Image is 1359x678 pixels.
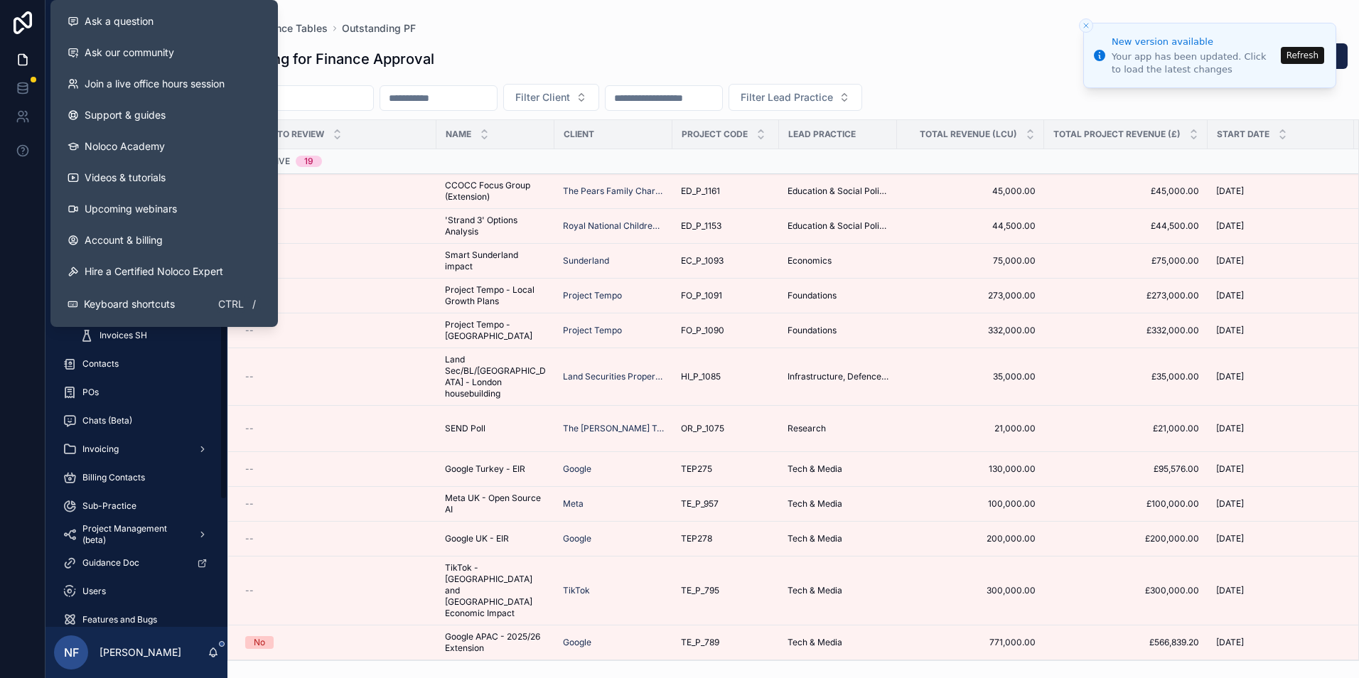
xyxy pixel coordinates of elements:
span: 21,000.00 [906,423,1036,434]
span: Project Tempo [563,290,622,301]
a: Foundations [788,325,888,336]
span: Economics [788,255,832,267]
a: Guidance Doc [54,550,219,576]
a: 771,000.00 [906,637,1036,648]
a: Land Securities Properties Ltd [563,371,664,382]
span: TikTok [563,585,590,596]
a: TE_P_957 [681,498,770,510]
span: Google [563,637,591,648]
a: Noloco Academy [56,131,272,162]
a: £100,000.00 [1053,498,1199,510]
span: TE_P_957 [681,498,719,510]
a: TikTok - [GEOGRAPHIC_DATA] and [GEOGRAPHIC_DATA] Economic Impact [445,562,546,619]
a: £332,000.00 [1053,325,1199,336]
a: Google [563,533,591,544]
a: Invoicing [54,436,219,462]
a: Project Management (beta) [54,522,219,547]
span: -- [245,423,254,434]
span: Royal National Children's Springboard Foundation [563,220,664,232]
a: 332,000.00 [906,325,1036,336]
a: Education & Social Policy [788,185,888,197]
a: Features and Bugs [54,607,219,633]
a: [DATE] [1216,290,1345,301]
span: Start Date [1217,129,1269,140]
span: Ask a question [85,14,154,28]
span: £45,000.00 [1053,185,1199,197]
span: Name [446,129,471,140]
a: £44,500.00 [1053,220,1199,232]
span: 75,000.00 [906,255,1036,267]
a: Finance Tables [239,21,328,36]
a: HI_P_1085 [681,371,770,382]
a: 273,000.00 [906,290,1036,301]
a: Education & Social Policy [788,220,888,232]
a: The Pears Family Charitable Foundation [563,185,664,197]
a: [DATE] [1216,637,1345,648]
span: Billing Contacts [82,472,145,483]
a: £21,000.00 [1053,423,1199,434]
a: Google [563,463,591,475]
a: £200,000.00 [1053,533,1199,544]
button: Close toast [1079,18,1093,33]
a: Tech & Media [788,585,888,596]
span: Sunderland [563,255,609,267]
span: [DATE] [1216,185,1244,197]
span: [DATE] [1216,255,1244,267]
a: SEND Poll [445,423,546,434]
a: -- [245,255,428,267]
span: Google UK - EIR [445,533,509,544]
span: £75,000.00 [1053,255,1199,267]
a: Sub-Practice [54,493,219,519]
a: FO_P_1090 [681,325,770,336]
span: OR_P_1075 [681,423,724,434]
a: -- [245,220,428,232]
a: Tech & Media [788,498,888,510]
a: CCOCC Focus Group (Extension) [445,180,546,203]
a: [DATE] [1216,498,1345,510]
a: The [PERSON_NAME] Trust [563,423,664,434]
span: TEP275 [681,463,712,475]
span: / [248,298,259,310]
a: Project Tempo [563,325,622,336]
span: Project Tempo - Local Growth Plans [445,284,546,307]
div: New version available [1112,35,1277,49]
a: 100,000.00 [906,498,1036,510]
span: [DATE] [1216,498,1244,510]
span: Outstanding PF [342,21,416,36]
span: POs [82,387,99,398]
h1: Waiting for Finance Approval [239,49,434,69]
span: Contacts [82,358,119,370]
span: TE_P_795 [681,585,719,596]
span: Keyboard shortcuts [84,297,175,311]
a: Research [788,423,888,434]
a: Meta [563,498,584,510]
span: Lead Practice [788,129,856,140]
span: -- [245,498,254,510]
div: No [254,636,265,649]
span: -- [245,463,254,475]
a: Project Tempo [563,290,664,301]
span: Account & billing [85,233,163,247]
span: [DATE] [1216,290,1244,301]
button: Select Button [729,84,862,111]
button: Ask a question [56,6,272,37]
div: 19 [304,156,313,167]
a: 200,000.00 [906,533,1036,544]
span: Project Code [682,129,748,140]
span: Videos & tutorials [85,171,166,185]
a: Smart Sunderland impact [445,249,546,272]
a: Infrastructure, Defence, Industrial, Transport [788,371,888,382]
a: 300,000.00 [906,585,1036,596]
span: Tech & Media [788,533,842,544]
a: [DATE] [1216,533,1345,544]
span: -- [245,371,254,382]
a: -- [245,533,428,544]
